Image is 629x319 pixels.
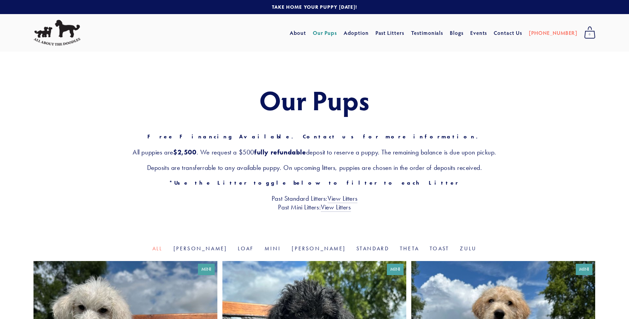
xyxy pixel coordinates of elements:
a: Standard [356,245,389,252]
strong: $2,500 [173,148,197,156]
h1: Our Pups [33,85,596,115]
h3: All puppies are . We request a $500 deposit to reserve a puppy. The remaining balance is due upon... [33,148,596,156]
a: Toast [430,245,449,252]
strong: Free Financing Available. Contact us for more information. [147,133,482,140]
a: Theta [400,245,419,252]
a: About [290,27,306,39]
a: Past Litters [375,29,405,36]
h3: Deposits are transferrable to any available puppy. On upcoming litters, puppies are chosen in the... [33,163,596,172]
a: View Litters [328,194,357,203]
a: Loaf [238,245,254,252]
a: Adoption [344,27,369,39]
a: All [152,245,163,252]
a: [PHONE_NUMBER] [529,27,577,39]
strong: fully refundable [254,148,306,156]
img: All About The Doodles [33,20,80,46]
strong: *Use the Litter toggle below to filter to each Litter [169,180,460,186]
a: Zulu [460,245,477,252]
a: [PERSON_NAME] [292,245,346,252]
h3: Past Standard Litters: Past Mini Litters: [33,194,596,211]
a: Blogs [450,27,464,39]
a: Our Pups [313,27,337,39]
a: View Litters [321,203,351,212]
span: 0 [584,30,596,39]
a: Contact Us [494,27,522,39]
a: Testimonials [411,27,443,39]
a: [PERSON_NAME] [173,245,227,252]
a: Mini [265,245,281,252]
a: Events [470,27,487,39]
a: 0 items in cart [581,24,599,41]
